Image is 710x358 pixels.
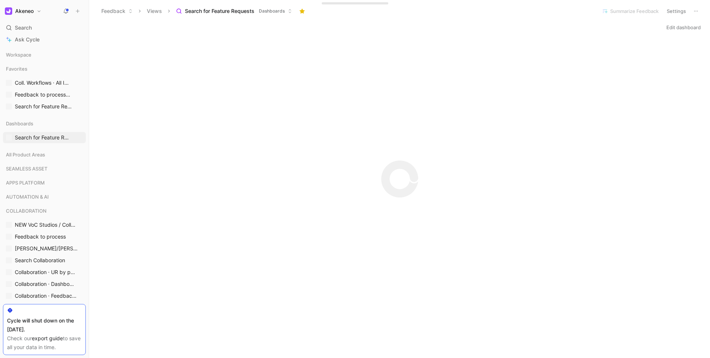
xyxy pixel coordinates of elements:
[599,6,662,16] button: Summarize Feedback
[15,280,76,288] span: Collaboration · Dashboard
[3,231,86,242] a: Feedback to process
[3,290,86,301] a: Collaboration · Feedback by source
[3,219,86,230] a: NEW VoC Studios / Collaboration
[3,34,86,45] a: Ask Cycle
[185,7,254,15] span: Search for Feature Requests
[663,22,704,33] button: Edit dashboard
[3,205,86,337] div: COLLABORATIONNEW VoC Studios / CollaborationFeedback to process[PERSON_NAME]/[PERSON_NAME] CallsS...
[15,245,78,252] span: [PERSON_NAME]/[PERSON_NAME] Calls
[3,278,86,290] a: Collaboration · Dashboard
[3,149,86,160] div: All Product Areas
[5,7,12,15] img: Akeneo
[15,35,40,44] span: Ask Cycle
[3,243,86,254] a: [PERSON_NAME]/[PERSON_NAME] Calls
[3,163,86,174] div: SEAMLESS ASSET
[173,6,295,17] button: Search for Feature RequestsDashboards
[6,51,31,58] span: Workspace
[3,191,86,205] div: AUTOMATION & AI
[15,134,70,141] span: Search for Feature Requests
[3,77,86,88] a: Coll. Workflows · All IMs
[3,49,86,60] div: Workspace
[259,7,285,15] span: Dashboards
[15,103,73,111] span: Search for Feature Requests
[6,193,49,200] span: AUTOMATION & AI
[3,118,86,143] div: DashboardsSearch for Feature Requests
[3,149,86,162] div: All Product Areas
[15,221,77,229] span: NEW VoC Studios / Collaboration
[15,292,77,300] span: Collaboration · Feedback by source
[7,316,82,334] div: Cycle will shut down on the [DATE].
[3,163,86,176] div: SEAMLESS ASSET
[15,257,65,264] span: Search Collaboration
[3,267,86,278] a: Collaboration · UR by project
[6,65,27,72] span: Favorites
[7,334,82,352] div: Check our to save all your data in time.
[32,335,63,341] a: export guide
[15,8,34,14] h1: Akeneo
[15,268,76,276] span: Collaboration · UR by project
[3,255,86,266] a: Search Collaboration
[3,89,86,100] a: Feedback to processCOLLABORATION
[15,91,72,99] span: Feedback to process
[6,207,47,215] span: COLLABORATION
[3,101,86,112] a: Search for Feature Requests
[3,22,86,33] div: Search
[6,165,47,172] span: SEAMLESS ASSET
[15,233,66,240] span: Feedback to process
[3,6,43,16] button: AkeneoAkeneo
[143,6,165,17] button: Views
[3,177,86,190] div: APPS PLATFORM
[3,132,86,143] a: Search for Feature Requests
[3,205,86,216] div: COLLABORATION
[3,118,86,129] div: Dashboards
[3,191,86,202] div: AUTOMATION & AI
[3,177,86,188] div: APPS PLATFORM
[15,79,73,87] span: Coll. Workflows · All IMs
[98,6,136,17] button: Feedback
[6,151,45,158] span: All Product Areas
[663,6,689,16] button: Settings
[15,23,32,32] span: Search
[6,120,33,127] span: Dashboards
[3,302,86,313] a: Collaboration · All IMs
[3,63,86,74] div: Favorites
[6,179,45,186] span: APPS PLATFORM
